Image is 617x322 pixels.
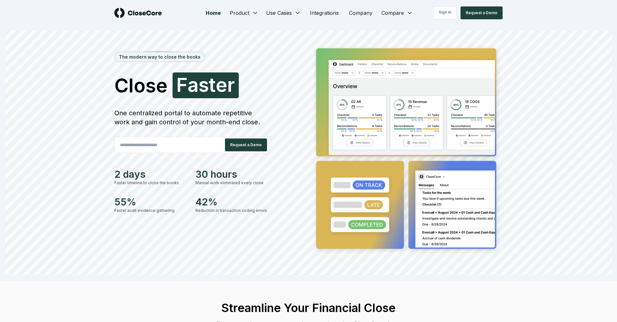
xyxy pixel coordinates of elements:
button: Request a Demo [461,6,503,19]
div: 42% [195,196,269,208]
a: Sign in [433,6,457,19]
div: Reduction in transaction coding errors [195,208,269,213]
span: t [209,75,216,94]
div: Faster timeline to close the books [114,180,188,186]
a: Integrations [305,6,344,19]
button: Product [226,6,262,19]
span: F [176,75,188,94]
div: Manual work eliminated every close [195,180,269,186]
div: 2 days [114,168,188,180]
span: Use Cases [266,9,292,17]
span: e [216,75,227,94]
div: The modern way to close the books [115,52,204,62]
div: 30 hours [195,168,269,180]
img: Jumbotron [311,44,503,256]
div: One centralized portal to automate repetitive work and gain control of your month-end close. [114,109,269,127]
button: Use Cases [262,6,305,19]
span: Product [230,9,249,17]
a: Company [344,6,378,19]
span: Compare [381,9,404,17]
div: 55% [114,196,188,208]
h2: Streamline Your Financial Close [210,301,407,314]
span: Close [114,76,167,95]
img: logo [114,8,162,18]
span: r [227,75,235,94]
a: Home [201,6,226,19]
button: Compare [378,6,417,19]
div: Faster audit evidence gathering [114,208,188,213]
span: s [199,75,209,94]
span: a [188,75,199,94]
button: Request a Demo [225,138,267,151]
